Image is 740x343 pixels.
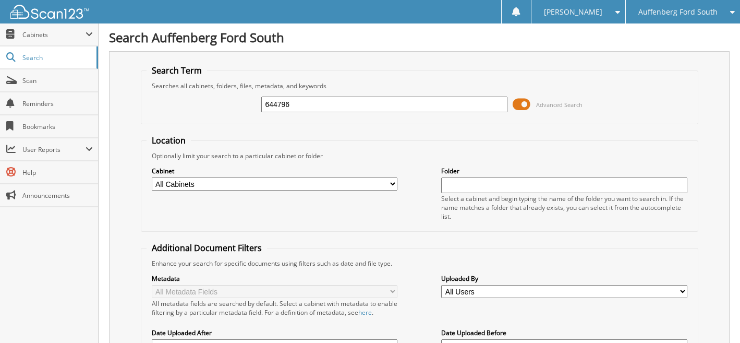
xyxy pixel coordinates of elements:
[22,99,93,108] span: Reminders
[147,135,191,146] legend: Location
[22,53,91,62] span: Search
[22,76,93,85] span: Scan
[22,122,93,131] span: Bookmarks
[441,274,687,283] label: Uploaded By
[152,167,397,175] label: Cabinet
[147,65,207,76] legend: Search Term
[22,191,93,200] span: Announcements
[536,101,583,109] span: Advanced Search
[152,274,397,283] label: Metadata
[147,81,693,90] div: Searches all cabinets, folders, files, metadata, and keywords
[544,9,602,15] span: [PERSON_NAME]
[147,259,693,268] div: Enhance your search for specific documents using filters such as date and file type.
[147,242,267,254] legend: Additional Document Filters
[441,328,687,337] label: Date Uploaded Before
[358,308,372,317] a: here
[638,9,718,15] span: Auffenberg Ford South
[10,5,89,19] img: scan123-logo-white.svg
[152,299,397,317] div: All metadata fields are searched by default. Select a cabinet with metadata to enable filtering b...
[147,151,693,160] div: Optionally limit your search to a particular cabinet or folder
[109,29,730,46] h1: Search Auffenberg Ford South
[22,30,86,39] span: Cabinets
[22,145,86,154] span: User Reports
[152,328,397,337] label: Date Uploaded After
[441,194,687,221] div: Select a cabinet and begin typing the name of the folder you want to search in. If the name match...
[441,167,687,175] label: Folder
[22,168,93,177] span: Help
